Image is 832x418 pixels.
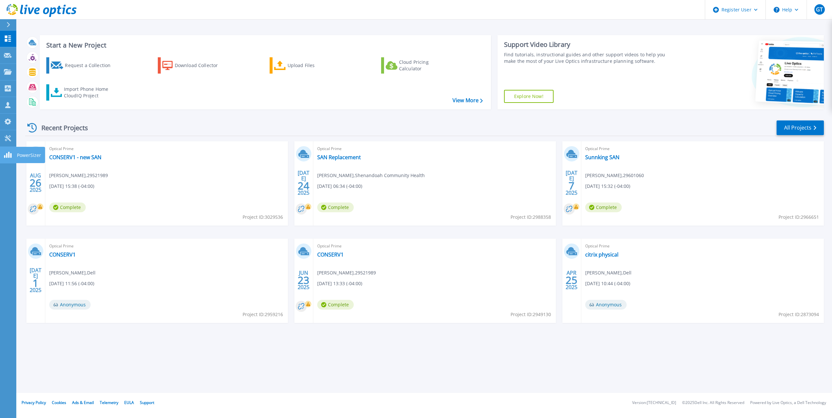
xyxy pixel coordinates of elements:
[243,311,283,318] span: Project ID: 2959216
[140,400,154,405] a: Support
[317,202,354,212] span: Complete
[317,269,376,276] span: [PERSON_NAME] , 29521989
[65,59,117,72] div: Request a Collection
[317,280,362,287] span: [DATE] 13:33 (-04:00)
[632,401,676,405] li: Version: [TECHNICAL_ID]
[29,268,42,292] div: [DATE] 2025
[399,59,451,72] div: Cloud Pricing Calculator
[504,51,673,64] div: Find tutorials, instructional guides and other support videos to help you make the most of your L...
[100,400,118,405] a: Telemetry
[33,280,38,286] span: 1
[317,251,344,258] a: CONSERV1
[565,268,578,292] div: APR 2025
[585,145,820,152] span: Optical Prime
[585,172,644,179] span: [PERSON_NAME] , 29601060
[49,154,101,160] a: CONSERV1 - new SAN
[317,300,354,310] span: Complete
[298,183,309,188] span: 24
[682,401,744,405] li: © 2025 Dell Inc. All Rights Reserved
[511,311,551,318] span: Project ID: 2949130
[750,401,826,405] li: Powered by Live Optics, a Dell Technology
[52,400,66,405] a: Cookies
[317,243,552,250] span: Optical Prime
[64,86,115,99] div: Import Phone Home CloudIQ Project
[158,57,230,74] a: Download Collector
[585,183,630,190] span: [DATE] 15:32 (-04:00)
[585,251,618,258] a: citrix physical
[504,40,673,49] div: Support Video Library
[585,154,619,160] a: Sunnking SAN
[30,180,41,186] span: 26
[49,243,284,250] span: Optical Prime
[49,300,91,310] span: Anonymous
[25,120,97,136] div: Recent Projects
[453,97,483,104] a: View More
[585,300,627,310] span: Anonymous
[569,183,574,188] span: 7
[816,7,823,12] span: GT
[317,154,361,160] a: SAN Replacement
[565,171,578,195] div: [DATE] 2025
[72,400,94,405] a: Ads & Email
[297,171,310,195] div: [DATE] 2025
[779,214,819,221] span: Project ID: 2966651
[270,57,342,74] a: Upload Files
[46,42,483,49] h3: Start a New Project
[779,311,819,318] span: Project ID: 2873094
[585,280,630,287] span: [DATE] 10:44 (-04:00)
[298,277,309,283] span: 23
[585,269,631,276] span: [PERSON_NAME] , Dell
[29,171,42,195] div: AUG 2025
[317,172,425,179] span: [PERSON_NAME] , Shenandoah Community Health
[317,145,552,152] span: Optical Prime
[49,145,284,152] span: Optical Prime
[175,59,227,72] div: Download Collector
[49,269,96,276] span: [PERSON_NAME] , Dell
[243,214,283,221] span: Project ID: 3029536
[46,57,119,74] a: Request a Collection
[317,183,362,190] span: [DATE] 06:34 (-04:00)
[777,120,824,135] a: All Projects
[17,147,41,164] p: PowerSizer
[49,251,76,258] a: CONSERV1
[511,214,551,221] span: Project ID: 2988358
[381,57,454,74] a: Cloud Pricing Calculator
[504,90,554,103] a: Explore Now!
[124,400,134,405] a: EULA
[585,243,820,250] span: Optical Prime
[49,172,108,179] span: [PERSON_NAME] , 29521989
[585,202,622,212] span: Complete
[49,202,86,212] span: Complete
[22,400,46,405] a: Privacy Policy
[49,280,94,287] span: [DATE] 11:56 (-04:00)
[297,268,310,292] div: JUN 2025
[566,277,577,283] span: 25
[288,59,340,72] div: Upload Files
[49,183,94,190] span: [DATE] 15:38 (-04:00)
